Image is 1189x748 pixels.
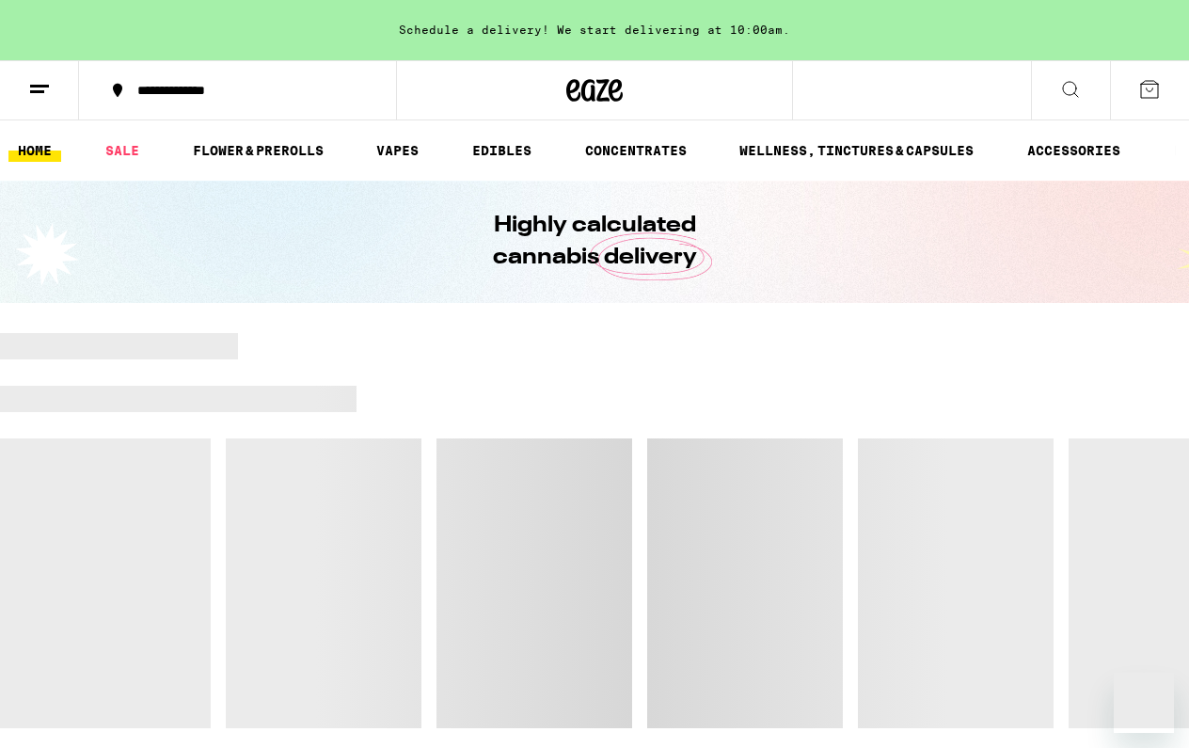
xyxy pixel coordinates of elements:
a: CONCENTRATES [576,139,696,162]
h1: Highly calculated cannabis delivery [439,210,750,274]
a: HOME [8,139,61,162]
a: ACCESSORIES [1018,139,1130,162]
iframe: Button to launch messaging window [1114,673,1174,733]
a: FLOWER & PREROLLS [183,139,333,162]
a: VAPES [367,139,428,162]
a: WELLNESS, TINCTURES & CAPSULES [730,139,983,162]
a: EDIBLES [463,139,541,162]
a: SALE [96,139,149,162]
